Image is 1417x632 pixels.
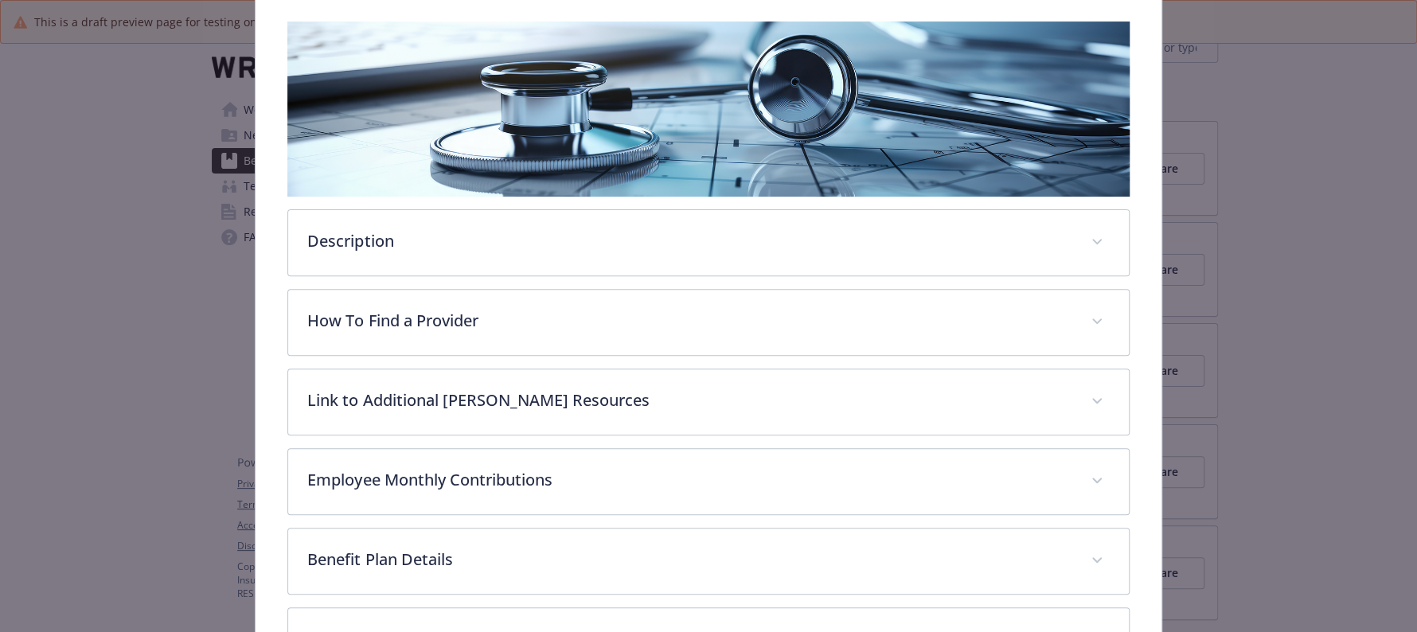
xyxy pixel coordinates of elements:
p: Benefit Plan Details [307,548,1071,572]
p: Link to Additional [PERSON_NAME] Resources [307,388,1071,412]
p: Employee Monthly Contributions [307,468,1071,492]
div: Link to Additional [PERSON_NAME] Resources [288,369,1128,435]
div: Description [288,210,1128,275]
div: Employee Monthly Contributions [288,449,1128,514]
div: Benefit Plan Details [288,529,1128,594]
p: Description [307,229,1071,253]
p: How To Find a Provider [307,309,1071,333]
div: How To Find a Provider [288,290,1128,355]
img: banner [287,21,1129,197]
